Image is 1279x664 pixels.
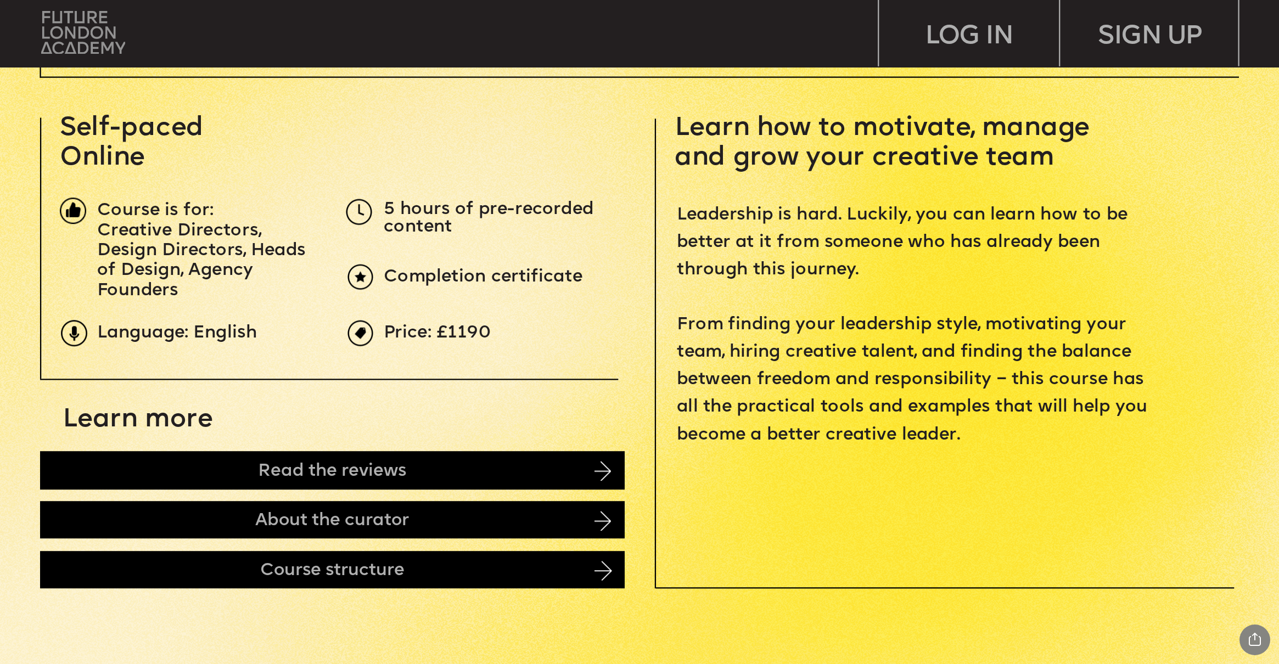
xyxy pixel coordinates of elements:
[677,207,1153,443] span: Leadership is hard. Luckily, you can learn how to be better at it from someone who has already be...
[1239,624,1270,655] div: Share
[384,201,598,235] span: 5 hours of pre-recorded content
[594,461,611,481] img: image-14cb1b2c-41b0-4782-8715-07bdb6bd2f06.png
[60,145,145,172] span: Online
[97,223,311,299] span: Creative Directors, Design Directors, Heads of Design, Agency Founders
[384,325,491,341] span: Price: £1190
[41,11,125,53] img: upload-bfdffa89-fac7-4f57-a443-c7c39906ba42.png
[346,199,372,225] img: upload-5dcb7aea-3d7f-4093-a867-f0427182171d.png
[60,115,204,142] span: Self-paced
[675,115,1097,171] span: Learn how to motivate, manage and grow your creative team
[63,406,212,432] span: Learn more
[347,320,374,346] img: upload-969c61fd-ea08-4d05-af36-d273f2608f5e.png
[97,202,214,219] span: Course is for:
[384,269,582,285] span: Completion certificate
[61,320,87,346] img: upload-9eb2eadd-7bf9-4b2b-b585-6dd8b9275b41.png
[60,198,86,224] img: image-1fa7eedb-a71f-428c-a033-33de134354ef.png
[594,511,611,531] img: image-d430bf59-61f2-4e83-81f2-655be665a85d.png
[594,561,612,581] img: image-ebac62b4-e37e-4ca8-99fd-bb379c720805.png
[97,325,257,341] span: Language: English
[347,264,374,290] img: upload-6b0d0326-a6ce-441c-aac1-c2ff159b353e.png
